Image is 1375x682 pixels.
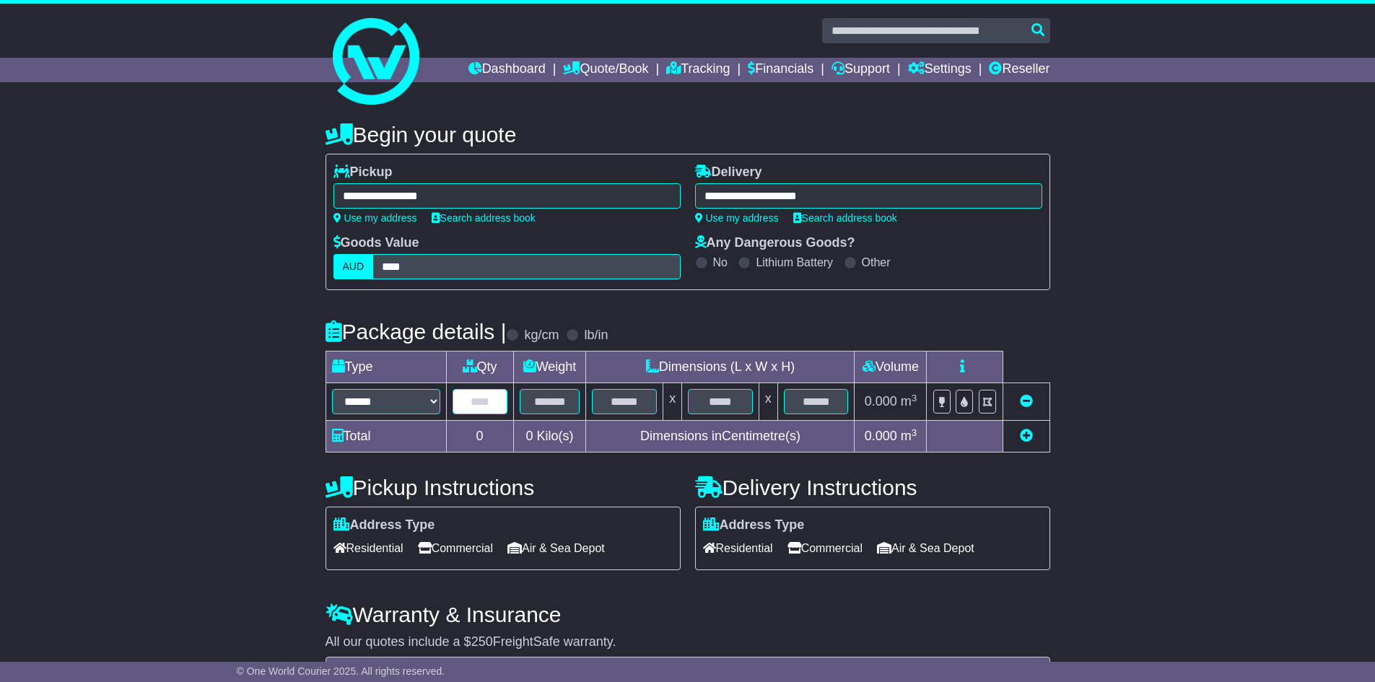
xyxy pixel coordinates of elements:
span: Air & Sea Depot [877,537,974,559]
label: Address Type [333,517,435,533]
td: Type [326,351,446,383]
a: Remove this item [1020,394,1033,408]
td: Kilo(s) [513,421,586,453]
label: AUD [333,254,374,279]
td: Qty [446,351,513,383]
span: 0 [525,429,533,443]
span: Air & Sea Depot [507,537,605,559]
a: Settings [908,58,972,82]
a: Use my address [333,212,417,224]
td: Dimensions in Centimetre(s) [586,421,855,453]
label: Lithium Battery [756,255,833,269]
span: m [901,394,917,408]
span: 0.000 [865,429,897,443]
span: Commercial [418,537,493,559]
td: 0 [446,421,513,453]
span: 0.000 [865,394,897,408]
td: Volume [855,351,927,383]
td: x [759,383,777,421]
label: kg/cm [524,328,559,344]
td: Weight [513,351,586,383]
span: m [901,429,917,443]
a: Dashboard [468,58,546,82]
a: Quote/Book [563,58,648,82]
sup: 3 [912,427,917,438]
a: Tracking [666,58,730,82]
span: Residential [703,537,773,559]
label: Delivery [695,165,762,180]
label: Address Type [703,517,805,533]
a: Use my address [695,212,779,224]
h4: Warranty & Insurance [326,603,1050,626]
h4: Pickup Instructions [326,476,681,499]
label: lb/in [584,328,608,344]
h4: Begin your quote [326,123,1050,147]
a: Financials [748,58,813,82]
a: Support [831,58,890,82]
label: Other [862,255,891,269]
span: © One World Courier 2025. All rights reserved. [237,665,445,677]
a: Search address book [432,212,536,224]
h4: Package details | [326,320,507,344]
label: No [713,255,728,269]
a: Search address book [793,212,897,224]
a: Reseller [989,58,1049,82]
span: Commercial [787,537,863,559]
label: Any Dangerous Goods? [695,235,855,251]
td: Total [326,421,446,453]
label: Goods Value [333,235,419,251]
td: x [663,383,682,421]
span: 250 [471,634,493,649]
td: Dimensions (L x W x H) [586,351,855,383]
h4: Delivery Instructions [695,476,1050,499]
label: Pickup [333,165,393,180]
div: All our quotes include a $ FreightSafe warranty. [326,634,1050,650]
span: Residential [333,537,403,559]
a: Add new item [1020,429,1033,443]
sup: 3 [912,393,917,403]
